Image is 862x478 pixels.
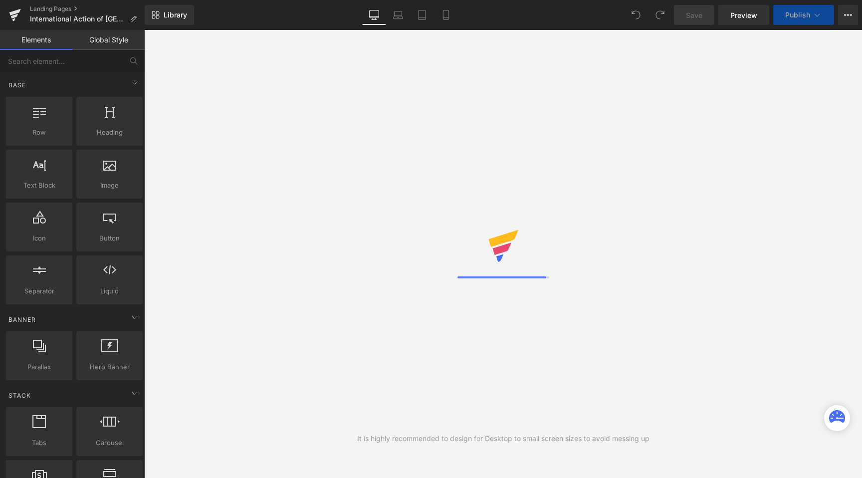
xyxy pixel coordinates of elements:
[79,233,140,243] span: Button
[730,10,757,20] span: Preview
[9,127,69,138] span: Row
[145,5,194,25] a: New Library
[434,5,458,25] a: Mobile
[773,5,834,25] button: Publish
[7,391,32,400] span: Stack
[785,11,810,19] span: Publish
[718,5,769,25] a: Preview
[9,180,69,191] span: Text Block
[626,5,646,25] button: Undo
[79,438,140,448] span: Carousel
[79,362,140,372] span: Hero Banner
[9,233,69,243] span: Icon
[30,5,145,13] a: Landing Pages
[650,5,670,25] button: Redo
[386,5,410,25] a: Laptop
[9,286,69,296] span: Separator
[362,5,386,25] a: Desktop
[79,286,140,296] span: Liquid
[9,438,69,448] span: Tabs
[357,433,649,444] div: It is highly recommended to design for Desktop to small screen sizes to avoid messing up
[164,10,187,19] span: Library
[30,15,126,23] span: International Action of [GEOGRAPHIC_DATA][US_STATE]
[7,80,27,90] span: Base
[9,362,69,372] span: Parallax
[410,5,434,25] a: Tablet
[686,10,702,20] span: Save
[7,315,37,324] span: Banner
[79,127,140,138] span: Heading
[79,180,140,191] span: Image
[838,5,858,25] button: More
[72,30,145,50] a: Global Style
